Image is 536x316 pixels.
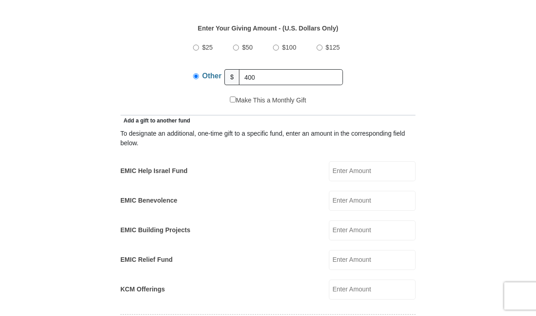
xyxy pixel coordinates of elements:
span: $125 [326,44,340,51]
input: Enter Amount [329,191,416,211]
div: To designate an additional, one-time gift to a specific fund, enter an amount in the correspondin... [120,129,416,148]
span: $ [224,69,240,85]
label: EMIC Benevolence [120,196,177,205]
input: Enter Amount [329,161,416,181]
strong: Enter Your Giving Amount - (U.S. Dollars Only) [198,25,338,32]
label: Make This a Monthly Gift [230,96,306,105]
input: Other Amount [239,69,343,85]
span: $25 [202,44,213,51]
input: Enter Amount [329,250,416,270]
label: EMIC Relief Fund [120,255,173,265]
span: $50 [242,44,253,51]
input: Make This a Monthly Gift [230,97,236,102]
span: $100 [282,44,296,51]
span: Add a gift to another fund [120,117,190,124]
span: Other [202,72,222,80]
input: Enter Amount [329,220,416,240]
label: EMIC Help Israel Fund [120,166,188,176]
input: Enter Amount [329,280,416,300]
label: KCM Offerings [120,285,165,294]
label: EMIC Building Projects [120,225,190,235]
